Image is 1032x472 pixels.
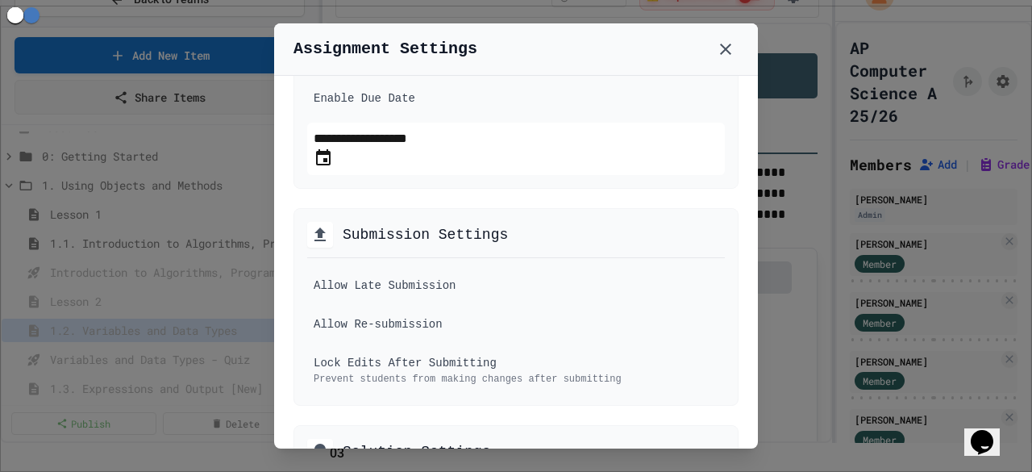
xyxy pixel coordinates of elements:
[314,355,705,371] div: Lock Edits After Submitting
[293,38,477,61] h1: Assignment Settings
[314,373,705,386] div: Prevent students from making changes after submitting
[314,316,705,332] div: Allow Re-submission
[314,90,705,107] div: Enable Due Date
[314,148,333,168] button: Choose date, selected date is Sep 2, 2025
[343,223,508,246] h2: Submission Settings
[314,278,705,294] div: Allow Late Submission
[343,441,491,463] h2: Solution Settings
[964,407,1016,456] iframe: chat widget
